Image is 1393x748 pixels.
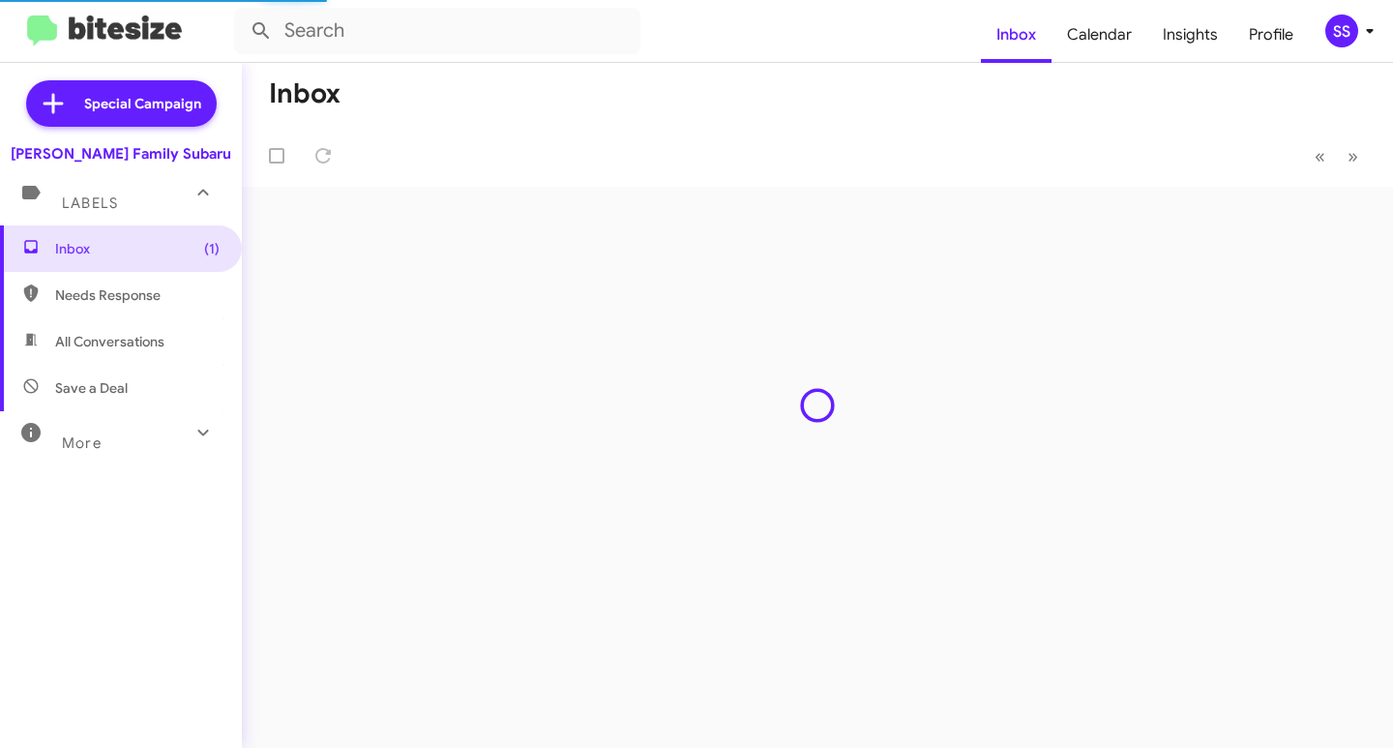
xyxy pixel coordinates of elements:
span: More [62,434,102,452]
span: Special Campaign [84,94,201,113]
button: SS [1309,15,1372,47]
span: Inbox [55,239,220,258]
span: « [1315,144,1325,168]
span: Labels [62,194,118,212]
a: Profile [1233,7,1309,63]
button: Next [1336,136,1370,176]
span: » [1348,144,1358,168]
div: [PERSON_NAME] Family Subaru [11,144,231,164]
nav: Page navigation example [1304,136,1370,176]
a: Special Campaign [26,80,217,127]
input: Search [234,8,640,54]
h1: Inbox [269,78,341,109]
span: (1) [204,239,220,258]
a: Inbox [981,7,1052,63]
span: All Conversations [55,332,164,351]
button: Previous [1303,136,1337,176]
a: Insights [1147,7,1233,63]
a: Calendar [1052,7,1147,63]
span: Needs Response [55,285,220,305]
div: SS [1325,15,1358,47]
span: Save a Deal [55,378,128,398]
